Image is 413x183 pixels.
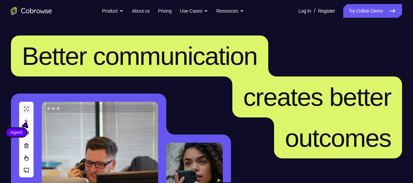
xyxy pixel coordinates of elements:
[102,4,124,18] button: Product
[216,4,244,18] button: Resources
[158,4,171,18] a: Pricing
[343,4,402,18] a: Try Online Demo
[318,4,335,18] a: Register
[243,83,391,111] span: creates better
[180,4,208,18] button: Use Cases
[285,124,391,152] span: outcomes
[11,7,52,15] a: Go to the home page
[298,4,311,18] a: Log In
[132,4,150,18] a: About us
[314,7,315,15] span: /
[22,42,257,70] span: Better communication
